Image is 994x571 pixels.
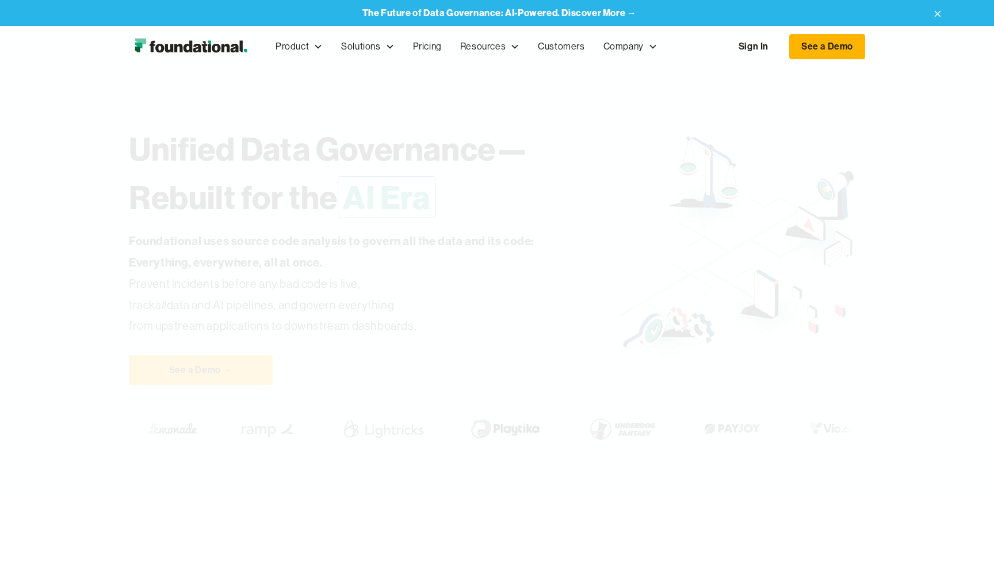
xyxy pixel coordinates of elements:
img: Playtika [460,413,542,445]
div: Product [266,28,332,66]
a: The Future of Data Governance: AI-Powered. Discover More → [362,7,637,18]
a: Pricing [404,28,451,66]
img: Payjoy [694,420,762,437]
img: Lemonade [143,420,193,437]
div: Product [276,39,309,54]
h1: Unified Data Governance— Rebuilt for the [129,125,620,222]
img: Foundational Logo [129,35,253,58]
img: Underdog Fantasy [579,413,657,445]
strong: Foundational uses source code analysis to govern all the data and its code: Everything, everywher... [129,234,534,269]
a: Customers [529,28,594,66]
div: Resources [460,39,506,54]
a: Sign In [727,35,780,59]
img: Lightricks [336,413,423,445]
div: Solutions [341,39,380,54]
div: Resources [451,28,529,66]
img: Ramp [230,413,299,445]
a: See a Demo [789,34,865,59]
em: all [155,298,167,312]
a: home [129,35,253,58]
div: Company [603,39,644,54]
div: Company [594,28,667,66]
div: Solutions [332,28,403,66]
span: AI Era [338,176,435,218]
a: See a Demo → [129,355,273,385]
p: Prevent incidents before any bad code is live, track data and AI pipelines, and govern everything... [129,231,571,337]
img: Vio.com [799,420,866,437]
